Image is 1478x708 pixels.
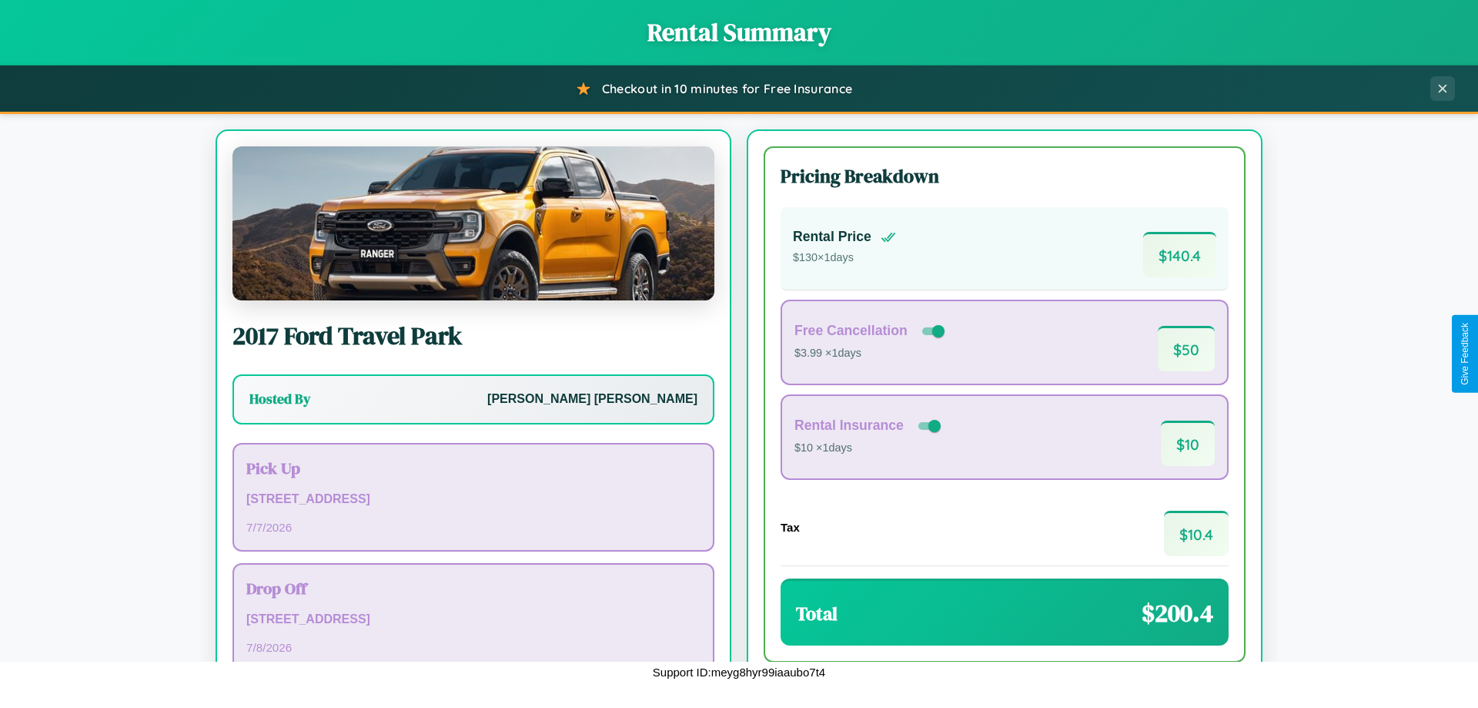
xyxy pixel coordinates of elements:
p: $10 × 1 days [794,438,944,458]
h3: Pick Up [246,457,701,479]
p: $ 130 × 1 days [793,248,896,268]
span: Checkout in 10 minutes for Free Insurance [602,81,852,96]
div: Give Feedback [1460,323,1470,385]
img: Ford Travel Park [232,146,714,300]
h2: 2017 Ford Travel Park [232,319,714,353]
p: [PERSON_NAME] [PERSON_NAME] [487,388,697,411]
span: $ 50 [1158,326,1215,371]
span: $ 140.4 [1143,232,1216,277]
p: 7 / 7 / 2026 [246,517,701,538]
span: $ 200.4 [1142,596,1213,630]
p: 7 / 8 / 2026 [246,637,701,658]
h4: Tax [781,521,800,534]
p: [STREET_ADDRESS] [246,609,701,631]
h1: Rental Summary [15,15,1463,49]
span: $ 10 [1161,421,1215,466]
h3: Pricing Breakdown [781,163,1229,189]
h4: Rental Price [793,229,871,245]
h4: Rental Insurance [794,418,904,434]
p: [STREET_ADDRESS] [246,488,701,511]
p: Support ID: meyg8hyr99iaaubo7t4 [653,662,825,683]
span: $ 10.4 [1164,511,1229,556]
h3: Drop Off [246,577,701,599]
h4: Free Cancellation [794,323,908,339]
h3: Total [796,601,838,626]
p: $3.99 × 1 days [794,344,948,364]
h3: Hosted By [249,390,310,408]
